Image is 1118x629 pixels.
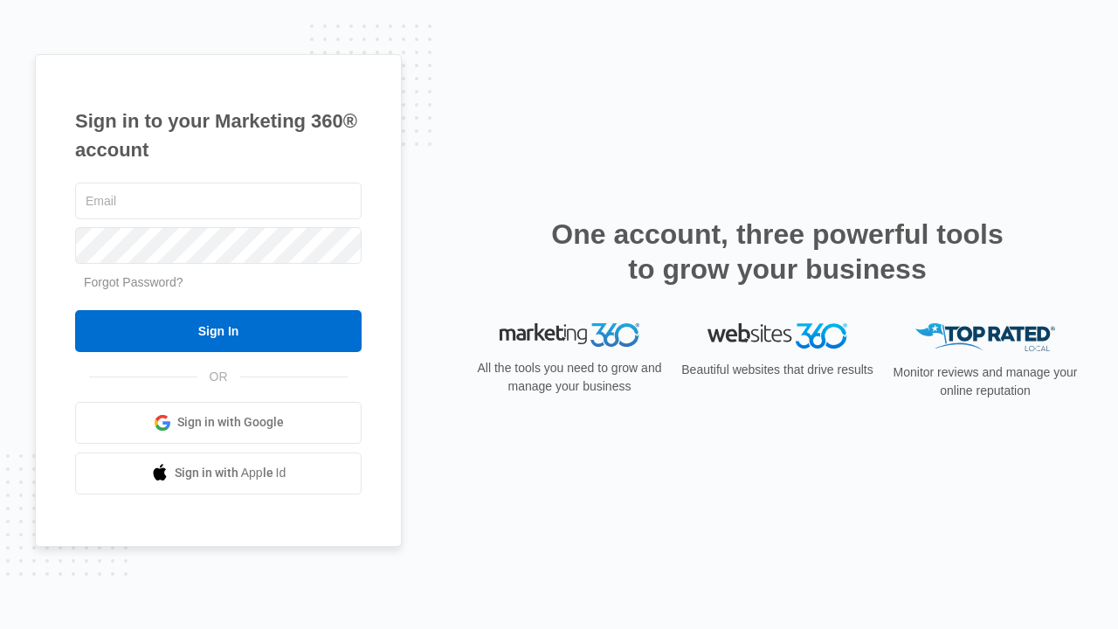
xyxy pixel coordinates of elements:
[707,323,847,349] img: Websites 360
[472,359,667,396] p: All the tools you need to grow and manage your business
[75,310,362,352] input: Sign In
[75,402,362,444] a: Sign in with Google
[75,183,362,219] input: Email
[177,413,284,432] span: Sign in with Google
[75,453,362,494] a: Sign in with Apple Id
[84,275,183,289] a: Forgot Password?
[75,107,362,164] h1: Sign in to your Marketing 360® account
[680,361,875,379] p: Beautiful websites that drive results
[500,323,639,348] img: Marketing 360
[887,363,1083,400] p: Monitor reviews and manage your online reputation
[915,323,1055,352] img: Top Rated Local
[197,368,240,386] span: OR
[175,464,286,482] span: Sign in with Apple Id
[546,217,1009,287] h2: One account, three powerful tools to grow your business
